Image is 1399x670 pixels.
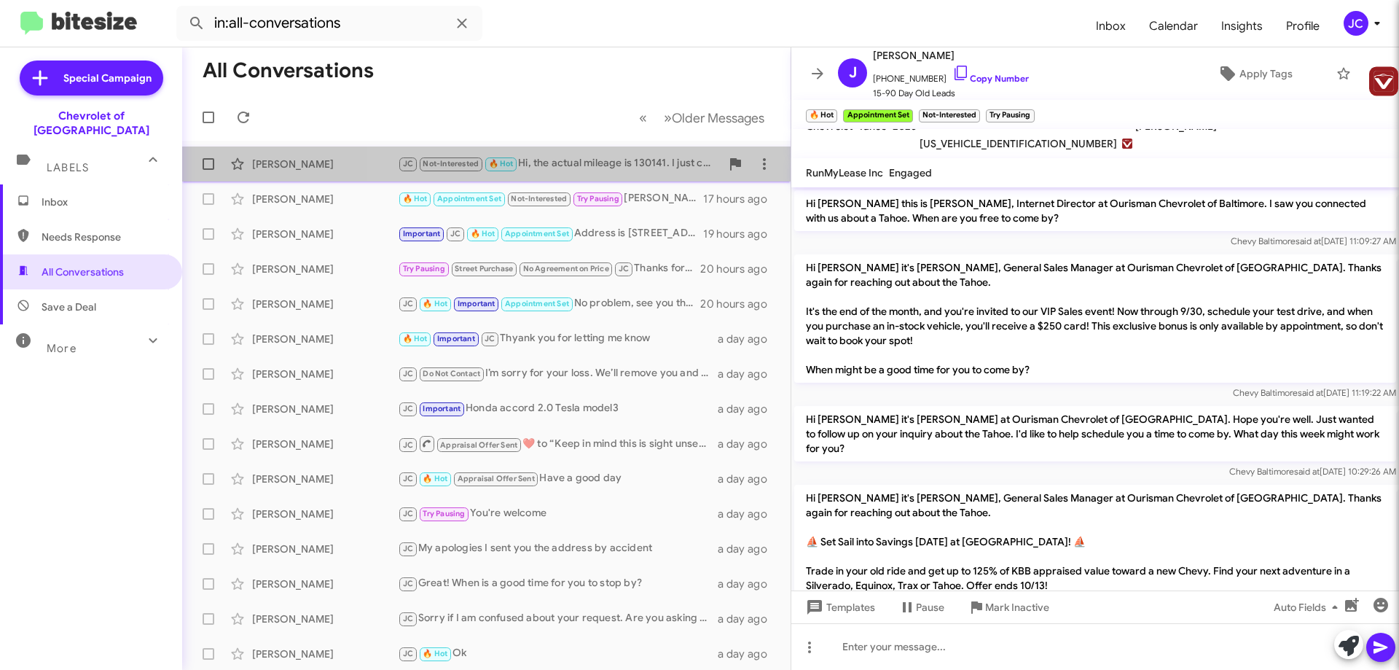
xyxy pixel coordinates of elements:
[887,594,956,620] button: Pause
[398,295,700,312] div: No problem, see you then
[1231,235,1396,246] span: Chevy Baltimore [DATE] 11:09:27 AM
[47,161,89,174] span: Labels
[398,610,718,627] div: Sorry if I am confused about your request. Are you asking for paperwork on a car that you purchas...
[403,544,413,553] span: JC
[718,472,779,486] div: a day ago
[423,159,479,168] span: Not-Interested
[398,190,703,207] div: [PERSON_NAME] is no longer at the dealership, Shamearra will be assisting you upon your arrival
[455,264,513,273] span: Street Purchase
[1262,594,1355,620] button: Auto Fields
[398,470,718,487] div: Have a good day
[485,334,495,343] span: JC
[873,47,1029,64] span: [PERSON_NAME]
[916,594,944,620] span: Pause
[437,194,501,203] span: Appointment Set
[718,507,779,521] div: a day ago
[252,297,398,311] div: [PERSON_NAME]
[403,194,428,203] span: 🔥 Hot
[655,103,773,133] button: Next
[577,194,619,203] span: Try Pausing
[1229,466,1396,477] span: Chevy Baltimore [DATE] 10:29:26 AM
[1233,387,1396,398] span: Chevy Baltimore [DATE] 11:19:22 AM
[423,299,447,308] span: 🔥 Hot
[398,400,718,417] div: Honda accord 2.0 Tesla model3
[806,166,883,179] span: RunMyLease Inc
[398,260,700,277] div: Thanks for the update. If you ever sell another vehicle, we'd love to make a quick offer. Have a ...
[1137,5,1210,47] a: Calendar
[700,297,779,311] div: 20 hours ago
[873,64,1029,86] span: [PHONE_NUMBER]
[639,109,647,127] span: «
[718,647,779,661] div: a day ago
[794,190,1396,231] p: Hi [PERSON_NAME] this is [PERSON_NAME], Internet Director at Ourisman Chevrolet of Baltimore. I s...
[252,542,398,556] div: [PERSON_NAME]
[403,579,413,588] span: JC
[398,365,718,382] div: I’m sorry for your loss. We’ll remove you and the account from our contacts immediately and stop ...
[252,612,398,626] div: [PERSON_NAME]
[1210,5,1274,47] a: Insights
[403,334,428,343] span: 🔥 Hot
[672,110,764,126] span: Older Messages
[489,159,514,168] span: 🔥 Hot
[403,474,413,483] span: JC
[471,229,495,238] span: 🔥 Hot
[718,577,779,591] div: a day ago
[398,155,721,172] div: Hi, the actual mileage is 130141. I just completed the emissions test this morning.
[794,485,1396,628] p: Hi [PERSON_NAME] it's [PERSON_NAME], General Sales Manager at Ourisman Chevrolet of [GEOGRAPHIC_D...
[511,194,567,203] span: Not-Interested
[63,71,152,85] span: Special Campaign
[794,254,1396,383] p: Hi [PERSON_NAME] it's [PERSON_NAME], General Sales Manager at Ourisman Chevrolet of [GEOGRAPHIC_D...
[252,227,398,241] div: [PERSON_NAME]
[1274,5,1331,47] a: Profile
[703,227,779,241] div: 19 hours ago
[1239,61,1293,87] span: Apply Tags
[398,505,718,522] div: You're welcome
[505,229,569,238] span: Appointment Set
[700,262,779,276] div: 20 hours ago
[1274,594,1344,620] span: Auto Fields
[619,264,629,273] span: JC
[398,330,718,347] div: Thyank you for letting me know
[889,166,932,179] span: Engaged
[450,229,461,238] span: JC
[252,262,398,276] div: [PERSON_NAME]
[440,440,517,450] span: Appraisal Offer Sent
[47,342,77,355] span: More
[42,195,165,209] span: Inbox
[437,334,475,343] span: Important
[803,594,875,620] span: Templates
[252,437,398,451] div: [PERSON_NAME]
[664,109,672,127] span: »
[403,299,413,308] span: JC
[952,73,1029,84] a: Copy Number
[794,406,1396,461] p: Hi [PERSON_NAME] it's [PERSON_NAME] at Ourisman Chevrolet of [GEOGRAPHIC_DATA]. Hope you're well....
[1344,11,1368,36] div: JC
[423,509,465,518] span: Try Pausing
[403,264,445,273] span: Try Pausing
[1084,5,1137,47] a: Inbox
[398,435,718,453] div: ​❤️​ to “ Keep in mind this is sight unseen that's why we were inviting you in so we can physical...
[1296,235,1321,246] span: said at
[986,109,1034,122] small: Try Pausing
[252,332,398,346] div: [PERSON_NAME]
[423,474,447,483] span: 🔥 Hot
[631,103,773,133] nav: Page navigation example
[403,369,413,378] span: JC
[505,299,569,308] span: Appointment Set
[718,612,779,626] div: a day ago
[42,230,165,244] span: Needs Response
[403,229,441,238] span: Important
[403,509,413,518] span: JC
[203,59,374,82] h1: All Conversations
[423,404,461,413] span: Important
[252,507,398,521] div: [PERSON_NAME]
[1331,11,1383,36] button: JC
[252,577,398,591] div: [PERSON_NAME]
[403,649,413,658] span: JC
[523,264,609,273] span: No Agreement on Price
[1294,466,1320,477] span: said at
[956,594,1061,620] button: Mark Inactive
[252,402,398,416] div: [PERSON_NAME]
